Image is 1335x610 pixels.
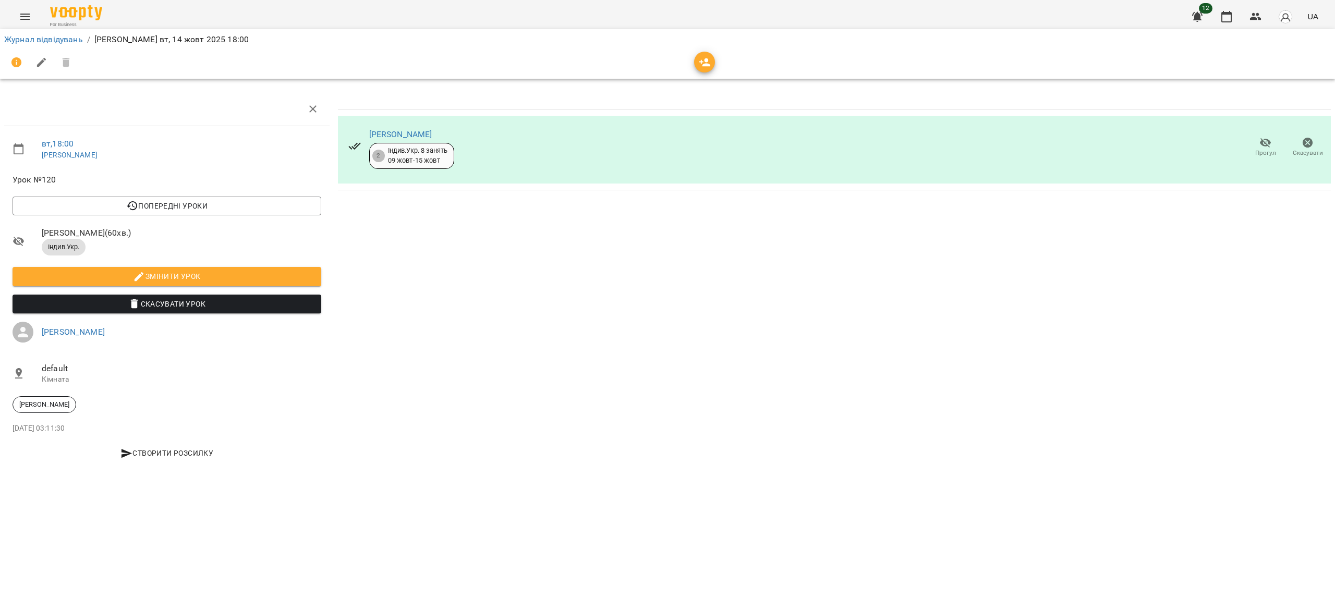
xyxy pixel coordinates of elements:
button: Скасувати [1287,133,1329,162]
div: 2 [372,150,385,162]
span: Урок №120 [13,174,321,186]
button: Скасувати Урок [13,295,321,313]
span: Прогул [1255,149,1276,157]
span: [PERSON_NAME] ( 60 хв. ) [42,227,321,239]
div: [PERSON_NAME] [13,396,76,413]
a: [PERSON_NAME] [369,129,432,139]
span: Попередні уроки [21,200,313,212]
button: Попередні уроки [13,197,321,215]
span: Індив.Укр. [42,242,86,252]
button: Створити розсилку [13,444,321,462]
div: Індив.Укр. 8 занять 09 жовт - 15 жовт [388,146,448,165]
span: UA [1307,11,1318,22]
img: Voopty Logo [50,5,102,20]
p: [PERSON_NAME] вт, 14 жовт 2025 18:00 [94,33,249,46]
span: default [42,362,321,375]
li: / [87,33,90,46]
button: UA [1303,7,1322,26]
img: avatar_s.png [1278,9,1293,24]
p: Кімната [42,374,321,385]
a: [PERSON_NAME] [42,327,105,337]
button: Прогул [1244,133,1287,162]
a: вт , 18:00 [42,139,74,149]
span: Змінити урок [21,270,313,283]
button: Змінити урок [13,267,321,286]
a: Журнал відвідувань [4,34,83,44]
span: Скасувати [1293,149,1323,157]
nav: breadcrumb [4,33,1331,46]
span: Створити розсилку [17,447,317,459]
span: For Business [50,21,102,28]
p: [DATE] 03:11:30 [13,423,321,434]
span: Скасувати Урок [21,298,313,310]
span: [PERSON_NAME] [13,400,76,409]
span: 12 [1199,3,1212,14]
a: [PERSON_NAME] [42,151,98,159]
button: Menu [13,4,38,29]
